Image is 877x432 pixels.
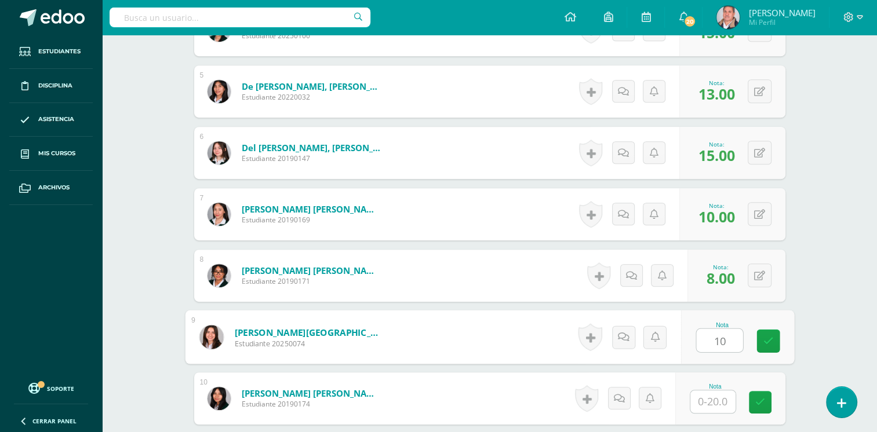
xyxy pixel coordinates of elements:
span: Archivos [38,183,70,192]
input: 0-20.0 [690,390,736,413]
div: Nota: [698,79,735,87]
a: Estudiantes [9,35,93,69]
div: Nota: [698,140,735,148]
span: Estudiante 20250100 [242,31,311,41]
span: Asistencia [38,115,74,124]
img: 1a0e536dbf760920ee689cf064d4fe16.png [199,325,223,349]
a: Asistencia [9,103,93,137]
img: f8c43bc27f116db1835d72637b7b1a97.png [208,387,231,410]
a: [PERSON_NAME][GEOGRAPHIC_DATA] [234,326,377,338]
span: 15.00 [698,145,735,165]
a: de [PERSON_NAME], [PERSON_NAME] [242,80,381,92]
img: c96a423fd71b76c16867657e46671b28.png [716,6,740,29]
img: 8ffada8596f3de15cd32750103dbd582.png [208,141,231,164]
span: 20 [683,15,696,28]
div: Nota: [698,202,735,210]
img: 790c515cac6aec550e2741840dbc1979.png [208,264,231,287]
span: Estudiante 20250074 [234,338,377,349]
div: Nota [690,383,741,390]
span: Mis cursos [38,149,75,158]
div: Nota [696,321,748,328]
a: [PERSON_NAME] [PERSON_NAME] [242,203,381,215]
span: Estudiante 20220032 [242,92,381,102]
span: Estudiante 20190169 [242,215,381,225]
span: Estudiante 20190171 [242,276,381,286]
span: Mi Perfil [748,17,815,27]
a: del [PERSON_NAME], [PERSON_NAME] [242,142,381,153]
span: Estudiante 20190147 [242,153,381,163]
img: accc2677c0a0bb2a218d6a0aaa8ff0f0.png [208,80,231,103]
span: 10.00 [698,207,735,226]
input: Busca un usuario... [110,8,370,27]
span: Disciplina [38,81,72,90]
span: Estudiantes [38,47,81,56]
a: [PERSON_NAME] [PERSON_NAME] [242,265,381,276]
span: 8.00 [707,268,735,288]
span: Cerrar panel [32,417,77,425]
span: Soporte [47,385,74,393]
div: Nota: [707,263,735,271]
a: Mis cursos [9,137,93,171]
span: Estudiante 20190174 [242,399,381,409]
input: 0-20.0 [696,329,743,352]
span: 13.00 [698,84,735,104]
a: Archivos [9,171,93,205]
img: d2c88490a65f5ea85c289f74a9ce8d9a.png [208,203,231,226]
a: Disciplina [9,69,93,103]
a: [PERSON_NAME] [PERSON_NAME] [242,387,381,399]
span: [PERSON_NAME] [748,7,815,19]
a: Soporte [14,380,88,396]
